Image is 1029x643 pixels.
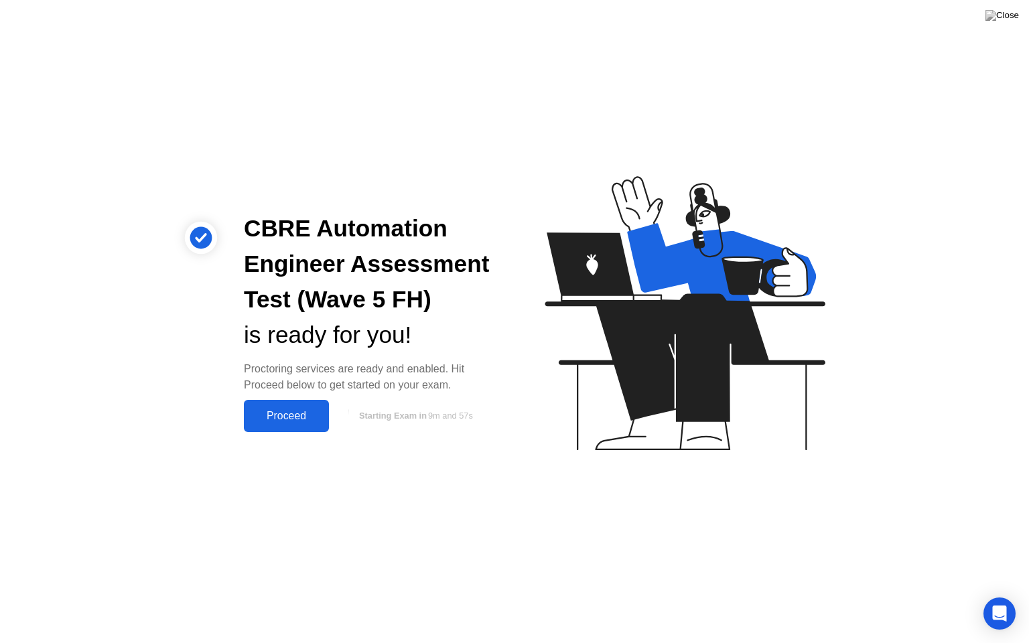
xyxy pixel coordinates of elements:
[983,597,1016,630] div: Open Intercom Messenger
[244,400,329,432] button: Proceed
[244,211,493,317] div: CBRE Automation Engineer Assessment Test (Wave 5 FH)
[244,361,493,393] div: Proctoring services are ready and enabled. Hit Proceed below to get started on your exam.
[428,411,473,421] span: 9m and 57s
[244,317,493,353] div: is ready for you!
[248,410,325,422] div: Proceed
[336,403,493,429] button: Starting Exam in9m and 57s
[985,10,1019,21] img: Close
